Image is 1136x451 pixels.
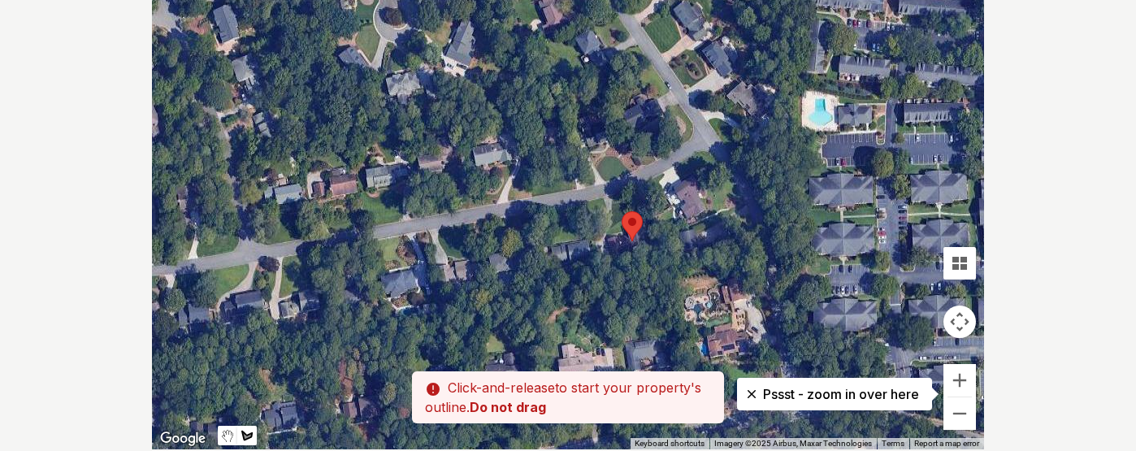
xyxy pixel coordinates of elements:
p: to start your property's outline. [412,371,724,423]
button: Zoom in [943,364,976,397]
button: Tilt map [943,247,976,280]
strong: Do not drag [470,399,546,415]
button: Keyboard shortcuts [635,438,705,449]
a: Terms (opens in new tab) [882,439,904,448]
img: Google [156,428,210,449]
a: Open this area in Google Maps (opens a new window) [156,428,210,449]
button: Map camera controls [943,306,976,338]
span: Imagery ©2025 Airbus, Maxar Technologies [714,439,872,448]
button: Draw a shape [237,426,257,445]
button: Zoom out [943,397,976,430]
a: Report a map error [914,439,979,448]
button: Stop drawing [218,426,237,445]
p: Pssst - zoom in over here [750,384,919,404]
span: Click-and-release [448,379,555,396]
